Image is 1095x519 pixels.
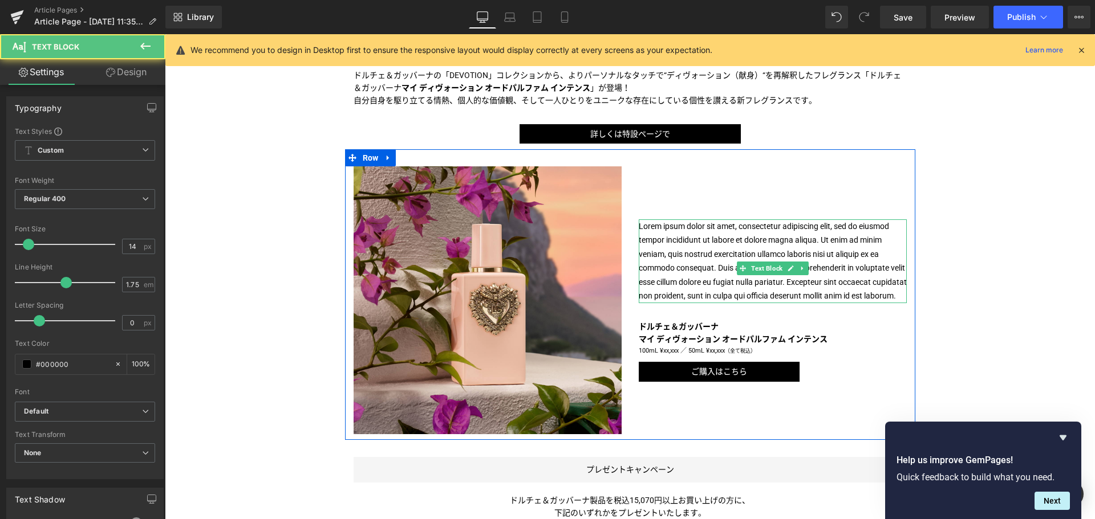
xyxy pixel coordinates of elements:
[216,115,231,132] a: Expand / Collapse
[165,6,222,28] a: New Library
[189,35,742,60] p: ドルチェ＆ガッバーナの「DEVOTION」コレクションから、よりパーソナルなタッチで“ディヴォーション（献身）“を再解釈したフレグランス「ドルチェ＆ガッバーナ 」が登場！
[584,227,620,241] span: Text Block
[474,288,554,297] b: ドルチェ＆ガッバーナ
[944,11,975,23] span: Preview
[237,49,425,58] strong: マイ ディヴォーション オードパルファム インテンス
[24,407,48,416] i: Default
[560,314,591,320] span: （全て税込）
[524,6,551,28] a: Tablet
[390,474,541,483] span: 下記のいずれかをプレゼントいたします。
[195,115,217,132] span: Row
[632,227,644,241] a: Expand / Collapse
[15,263,155,271] div: Line Height
[897,472,1070,483] p: Quick feedback to build what you need.
[1068,6,1090,28] button: More
[551,6,578,28] a: Mobile
[474,328,635,348] a: ご購入はこちら
[15,431,155,439] div: Text Transform
[1021,43,1068,57] a: Learn more
[127,354,155,374] div: %
[189,423,742,448] a: プレゼントキャンペーン
[345,461,585,471] span: ドルチェ＆ガッバーナ製品を税込15,070円以上お買い上げの方に、
[15,97,62,113] div: Typography
[496,6,524,28] a: Laptop
[189,60,742,72] p: 自分自身を駆り立てる情熱、個人的な価値観、そして一人ひとりをユニークな存在にしている個性を讃える新フレグランスです。
[144,281,153,288] span: em
[144,319,153,326] span: px
[993,6,1063,28] button: Publish
[15,340,155,348] div: Text Color
[15,488,65,504] div: Text Shadow
[526,333,582,342] span: ご購入はこちら
[474,300,663,309] b: マイ ディヴォーション オードパルファム インテンス
[36,358,109,370] input: Color
[894,11,912,23] span: Save
[144,243,153,250] span: px
[15,177,155,185] div: Font Weight
[85,59,168,85] a: Design
[15,388,155,396] div: Font
[38,146,64,156] b: Custom
[187,12,214,22] span: Library
[469,6,496,28] a: Desktop
[931,6,989,28] a: Preview
[34,17,144,26] span: Article Page - [DATE] 11:35:29
[853,6,875,28] button: Redo
[24,448,42,457] b: None
[897,453,1070,467] h2: Help us improve GemPages!
[34,6,165,15] a: Article Pages
[24,194,66,203] b: Regular 400
[355,90,576,110] a: 詳しくは特設ページで
[1007,13,1036,22] span: Publish
[897,431,1070,510] div: Help us improve GemPages!
[425,95,505,104] span: 詳しくは特設ページで
[421,431,509,440] span: プレゼントキャンペーン
[1056,431,1070,444] button: Hide survey
[474,312,742,322] p: 100mL ¥xx,xxx ／ 50mL ¥xx,xxx
[190,44,712,56] p: We recommend you to design in Desktop first to ensure the responsive layout would display correct...
[15,225,155,233] div: Font Size
[15,126,155,136] div: Text Styles
[15,301,155,309] div: Letter Spacing
[32,42,79,51] span: Text Block
[825,6,848,28] button: Undo
[1035,492,1070,510] button: Next question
